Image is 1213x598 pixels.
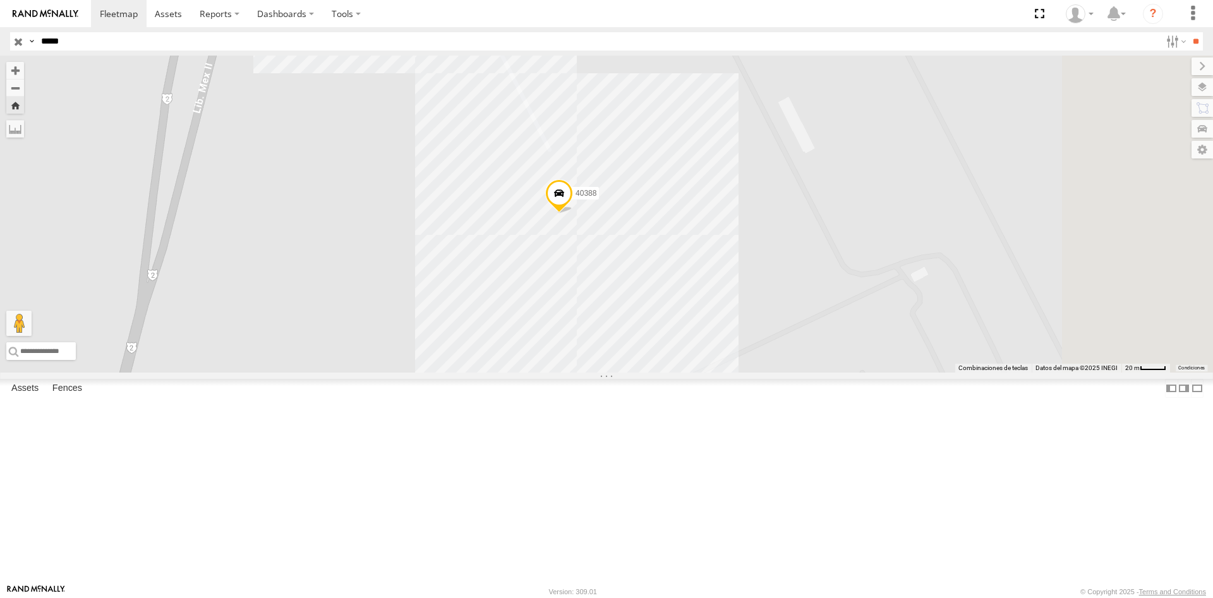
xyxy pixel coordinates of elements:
button: Zoom in [6,62,24,79]
img: rand-logo.svg [13,9,78,18]
a: Visit our Website [7,585,65,598]
a: Condiciones (se abre en una nueva pestaña) [1178,366,1205,371]
label: Measure [6,120,24,138]
label: Fences [46,380,88,397]
span: Datos del mapa ©2025 INEGI [1035,364,1118,371]
label: Hide Summary Table [1191,379,1204,397]
label: Assets [5,380,45,397]
label: Dock Summary Table to the Left [1165,379,1178,397]
label: Map Settings [1192,141,1213,158]
i: ? [1143,4,1163,24]
div: © Copyright 2025 - [1080,588,1206,595]
span: 40388 [576,189,596,198]
button: Arrastra el hombrecito naranja al mapa para abrir Street View [6,311,32,336]
button: Escala del mapa: 20 m por 38 píxeles [1121,364,1170,373]
span: 20 m [1125,364,1140,371]
div: Juan Lopez [1061,4,1098,23]
button: Zoom Home [6,97,24,114]
button: Combinaciones de teclas [958,364,1028,373]
label: Search Query [27,32,37,51]
button: Zoom out [6,79,24,97]
label: Dock Summary Table to the Right [1178,379,1190,397]
label: Search Filter Options [1161,32,1188,51]
a: Terms and Conditions [1139,588,1206,595]
div: Version: 309.01 [549,588,597,595]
